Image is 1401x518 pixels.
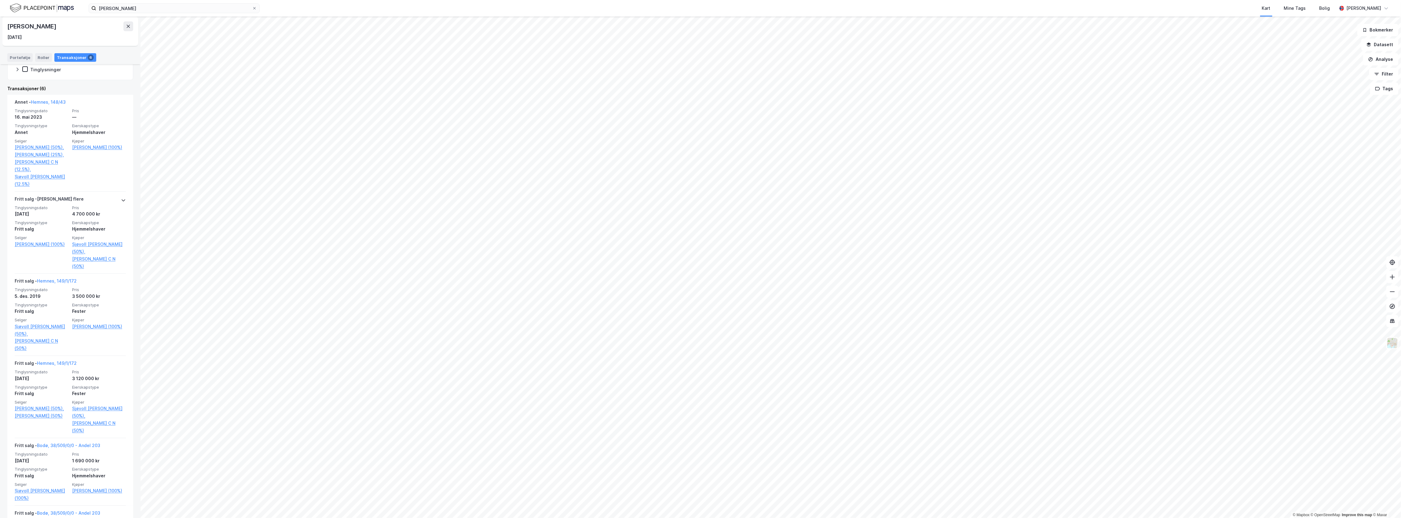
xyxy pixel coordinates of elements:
[15,400,68,405] span: Selger
[15,442,100,452] div: Fritt salg -
[72,308,126,315] div: Fester
[15,113,68,121] div: 16. mai 2023
[72,139,126,144] span: Kjøper
[72,293,126,300] div: 3 500 000 kr
[72,420,126,434] a: [PERSON_NAME] C N (50%)
[15,412,68,420] a: [PERSON_NAME] (50%)
[10,3,74,13] img: logo.f888ab2527a4732fd821a326f86c7f29.svg
[15,375,68,382] div: [DATE]
[15,129,68,136] div: Annet
[72,369,126,375] span: Pris
[15,323,68,338] a: Sjøvoll [PERSON_NAME] (50%),
[96,4,252,13] input: Søk på adresse, matrikkel, gårdeiere, leietakere eller personer
[1311,513,1341,517] a: OpenStreetMap
[15,195,84,205] div: Fritt salg - [PERSON_NAME] flere
[15,220,68,225] span: Tinglysningstype
[7,85,133,92] div: Transaksjoner (6)
[15,293,68,300] div: 5. des. 2019
[15,108,68,113] span: Tinglysningsdato
[15,317,68,323] span: Selger
[15,123,68,128] span: Tinglysningstype
[72,255,126,270] a: [PERSON_NAME] C N (50%)
[15,205,68,210] span: Tinglysningsdato
[72,467,126,472] span: Eierskapstype
[1347,5,1381,12] div: [PERSON_NAME]
[72,144,126,151] a: [PERSON_NAME] (100%)
[72,205,126,210] span: Pris
[15,98,66,108] div: Annet -
[1363,53,1399,65] button: Analyse
[15,467,68,472] span: Tinglysningstype
[1370,489,1401,518] div: Kontrollprogram for chat
[7,21,57,31] div: [PERSON_NAME]
[1357,24,1399,36] button: Bokmerker
[72,472,126,479] div: Hjemmelshaver
[15,173,68,188] a: Sjøvoll [PERSON_NAME] (12.5%)
[72,385,126,390] span: Eierskapstype
[1370,83,1399,95] button: Tags
[72,123,126,128] span: Eierskapstype
[15,405,68,412] a: [PERSON_NAME] (50%),
[37,361,77,366] a: Hemnes, 149/1/172
[15,385,68,390] span: Tinglysningstype
[15,241,68,248] a: [PERSON_NAME] (100%)
[15,308,68,315] div: Fritt salg
[72,390,126,397] div: Fester
[1262,5,1271,12] div: Kart
[72,482,126,487] span: Kjøper
[72,210,126,218] div: 4 700 000 kr
[1319,5,1330,12] div: Bolig
[72,405,126,420] a: Sjøvoll [PERSON_NAME] (50%),
[31,99,66,105] a: Hemnes, 148/43
[15,139,68,144] span: Selger
[15,487,68,502] a: Sjøvoll [PERSON_NAME] (100%)
[72,323,126,330] a: [PERSON_NAME] (100%)
[15,235,68,240] span: Selger
[15,472,68,479] div: Fritt salg
[72,400,126,405] span: Kjøper
[72,302,126,308] span: Eierskapstype
[72,375,126,382] div: 3 120 000 kr
[30,67,61,72] div: Tinglysninger
[88,54,94,61] div: 6
[35,53,52,62] div: Roller
[1361,39,1399,51] button: Datasett
[72,241,126,255] a: Sjøvoll [PERSON_NAME] (50%),
[15,369,68,375] span: Tinglysningsdato
[15,482,68,487] span: Selger
[7,53,33,62] div: Portefølje
[72,220,126,225] span: Eierskapstype
[15,302,68,308] span: Tinglysningstype
[37,443,100,448] a: Bodø, 38/509/0/0 - Andel 203
[72,457,126,464] div: 1 690 000 kr
[15,287,68,292] span: Tinglysningsdato
[1387,337,1398,349] img: Z
[37,510,100,516] a: Bodø, 38/509/0/0 - Andel 203
[15,452,68,457] span: Tinglysningsdato
[72,108,126,113] span: Pris
[15,210,68,218] div: [DATE]
[7,34,22,41] div: [DATE]
[15,457,68,464] div: [DATE]
[1369,68,1399,80] button: Filter
[72,113,126,121] div: —
[72,225,126,233] div: Hjemmelshaver
[15,337,68,352] a: [PERSON_NAME] C N (50%)
[15,277,77,287] div: Fritt salg -
[1342,513,1372,517] a: Improve this map
[72,317,126,323] span: Kjøper
[1293,513,1310,517] a: Mapbox
[1284,5,1306,12] div: Mine Tags
[15,225,68,233] div: Fritt salg
[15,360,77,369] div: Fritt salg -
[15,144,68,151] a: [PERSON_NAME] (50%),
[72,235,126,240] span: Kjøper
[15,151,68,158] a: [PERSON_NAME] (25%),
[72,452,126,457] span: Pris
[72,287,126,292] span: Pris
[72,129,126,136] div: Hjemmelshaver
[1370,489,1401,518] iframe: Chat Widget
[15,158,68,173] a: [PERSON_NAME] C N (12.5%),
[72,487,126,494] a: [PERSON_NAME] (100%)
[15,390,68,397] div: Fritt salg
